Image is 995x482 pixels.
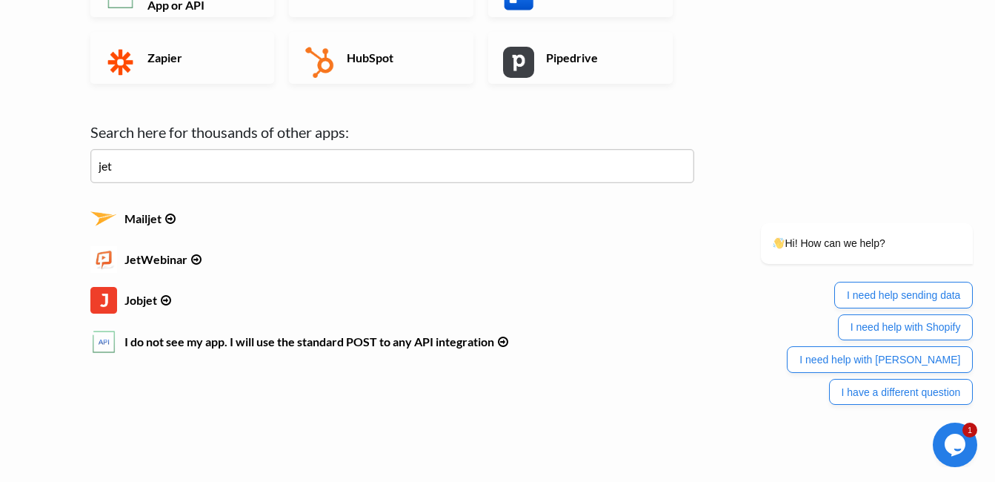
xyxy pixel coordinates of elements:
[90,246,694,266] a: JetWebinar
[105,47,136,78] img: Zapier App & API
[713,42,980,415] iframe: chat widget
[90,329,694,349] a: I do not see my app. I will use the standard POST to any API integration
[90,205,694,225] a: Mailjet
[343,50,459,65] h6: HubSpot
[90,32,275,84] a: Zapier
[90,121,694,143] label: Search here for thousands of other apps:
[542,50,659,65] h6: Pipedrive
[304,47,335,78] img: HubSpot App & API
[503,47,534,78] img: Pipedrive App & API
[90,329,117,355] img: api.png
[144,50,260,65] h6: Zapier
[90,205,117,232] img: mailjet.png
[90,287,694,307] a: Jobjet
[933,423,980,467] iframe: chat widget
[90,149,694,183] input: examples: zendesk, segment, zoho...
[90,287,117,314] img: jobjet.png
[488,32,673,84] a: Pipedrive
[90,246,117,273] img: jetwebinar.png
[289,32,473,84] a: HubSpot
